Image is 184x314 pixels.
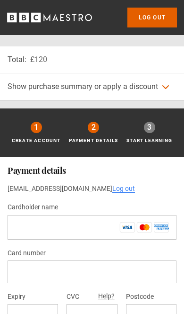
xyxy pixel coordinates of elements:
[8,202,58,213] label: Cardholder name
[8,291,25,303] label: Expiry
[8,54,26,65] p: Total:
[8,165,176,176] h2: Payment details
[88,122,99,133] div: 2
[126,291,154,303] label: Postcode
[127,8,177,27] a: Log out
[95,290,117,303] button: Help?
[30,54,47,65] p: £120
[15,267,169,276] iframe: Secure card number input frame
[31,122,42,133] div: 1
[8,82,158,91] span: Show purchase summary or apply a discount
[67,291,79,303] label: CVC
[7,10,92,25] svg: BBC Maestro
[144,122,155,133] div: 3
[69,137,118,144] p: Payment details
[112,185,135,193] a: Log out
[126,137,172,144] p: Start learning
[12,137,61,144] p: Create Account
[8,184,176,194] p: [EMAIL_ADDRESS][DOMAIN_NAME]
[8,248,46,259] label: Card number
